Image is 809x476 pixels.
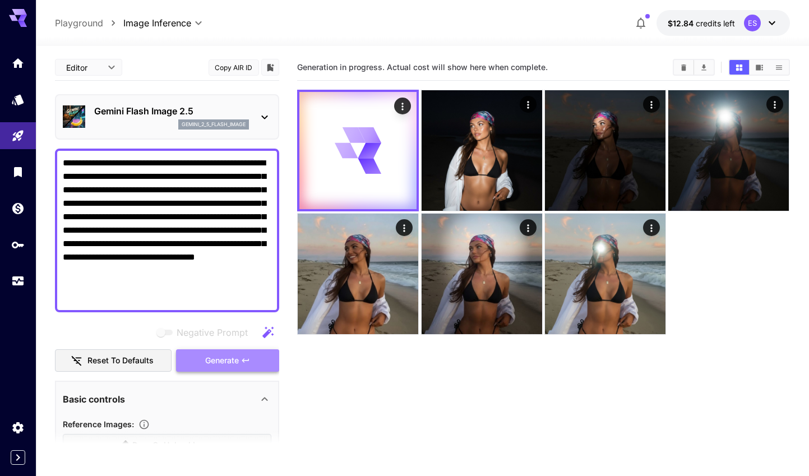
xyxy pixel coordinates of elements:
button: Generate [176,349,279,372]
button: Upload a reference image to guide the result. This is needed for Image-to-Image or Inpainting. Su... [134,419,154,430]
button: Expand sidebar [11,450,25,465]
div: Settings [11,420,25,435]
button: Show images in video view [750,60,769,75]
div: ES [744,15,761,31]
p: Basic controls [63,392,125,406]
button: Download All [694,60,714,75]
p: Gemini Flash Image 2.5 [94,104,249,118]
a: Playground [55,16,103,30]
div: Actions [396,219,413,236]
span: Editor [66,62,101,73]
div: Actions [520,219,537,236]
span: credits left [696,19,735,28]
div: Actions [520,96,537,113]
img: 9k= [545,90,665,211]
span: Generate [205,354,239,368]
div: Clear ImagesDownload All [673,59,715,76]
div: Usage [11,274,25,288]
img: 2Q== [422,214,542,334]
div: API Keys [11,238,25,252]
button: Add to library [265,61,275,74]
div: Wallet [11,201,25,215]
span: Generation in progress. Actual cost will show here when complete. [297,62,548,72]
button: Show images in grid view [729,60,749,75]
div: Actions [767,96,784,113]
span: $12.84 [668,19,696,28]
img: 2Q== [298,214,418,334]
div: $12.84307 [668,17,735,29]
div: Basic controls [63,386,271,413]
img: 2Q== [545,214,665,334]
img: 2Q== [422,90,542,211]
div: Gemini Flash Image 2.5gemini_2_5_flash_image [63,100,271,134]
img: 2Q== [668,90,789,211]
div: Actions [643,219,660,236]
div: Show images in grid viewShow images in video viewShow images in list view [728,59,790,76]
button: Clear Images [674,60,694,75]
nav: breadcrumb [55,16,123,30]
span: Image Inference [123,16,191,30]
span: Reference Images : [63,419,134,429]
div: Home [11,56,25,70]
p: gemini_2_5_flash_image [182,121,246,128]
button: Copy AIR ID [209,59,259,76]
div: Actions [643,96,660,113]
span: Negative Prompt [177,326,248,339]
button: Show images in list view [769,60,789,75]
button: $12.84307ES [657,10,790,36]
div: Library [11,165,25,179]
div: Models [11,89,25,103]
span: Negative prompts are not compatible with the selected model. [154,325,257,339]
div: Actions [395,98,412,114]
button: Reset to defaults [55,349,172,372]
div: Playground [11,129,25,143]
